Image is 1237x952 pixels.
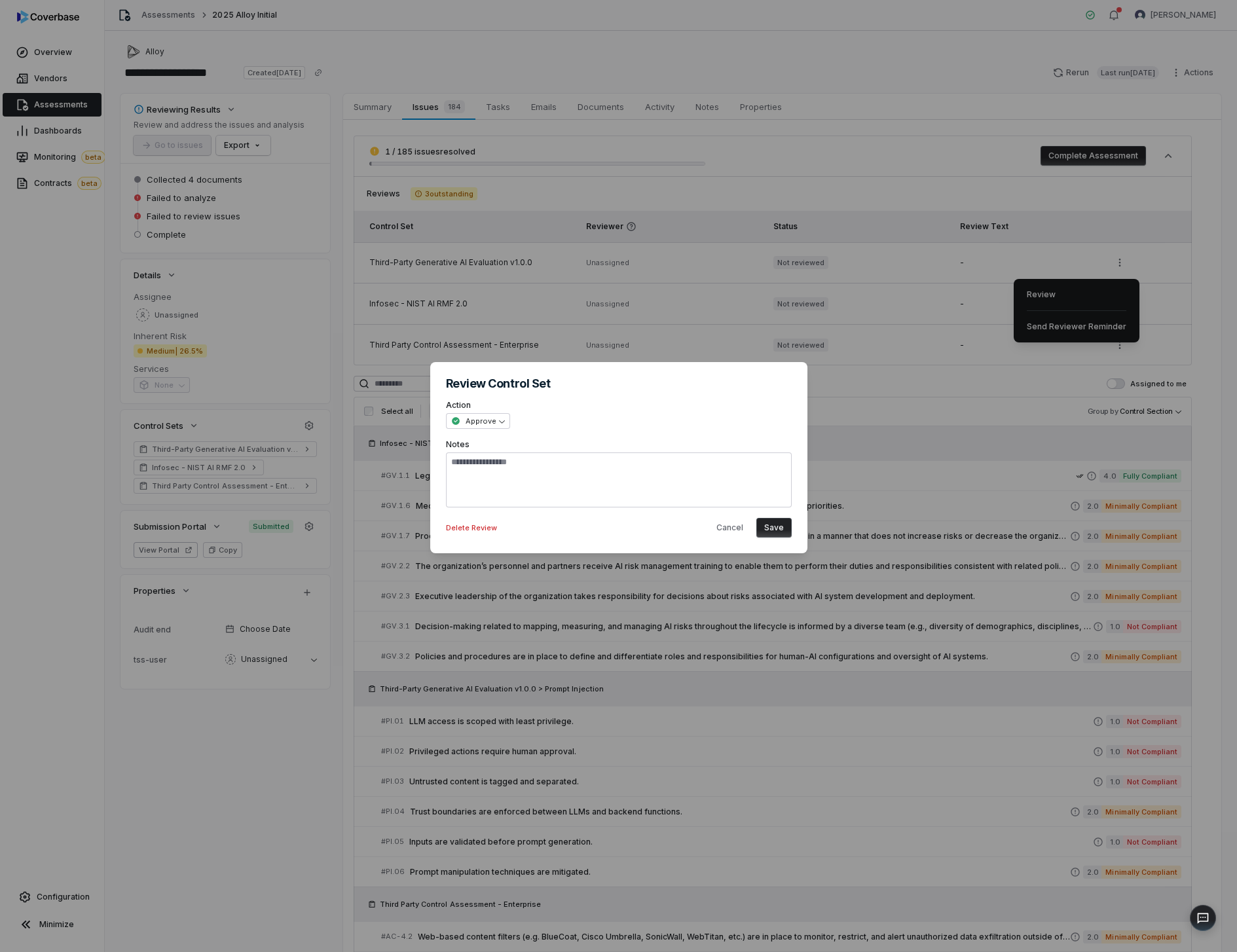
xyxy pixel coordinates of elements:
[446,400,792,411] label: Action
[709,518,751,538] button: Cancel
[446,439,792,450] label: Notes
[446,378,792,390] h2: Review Control Set
[442,516,501,540] button: Delete Review
[756,518,792,538] button: Save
